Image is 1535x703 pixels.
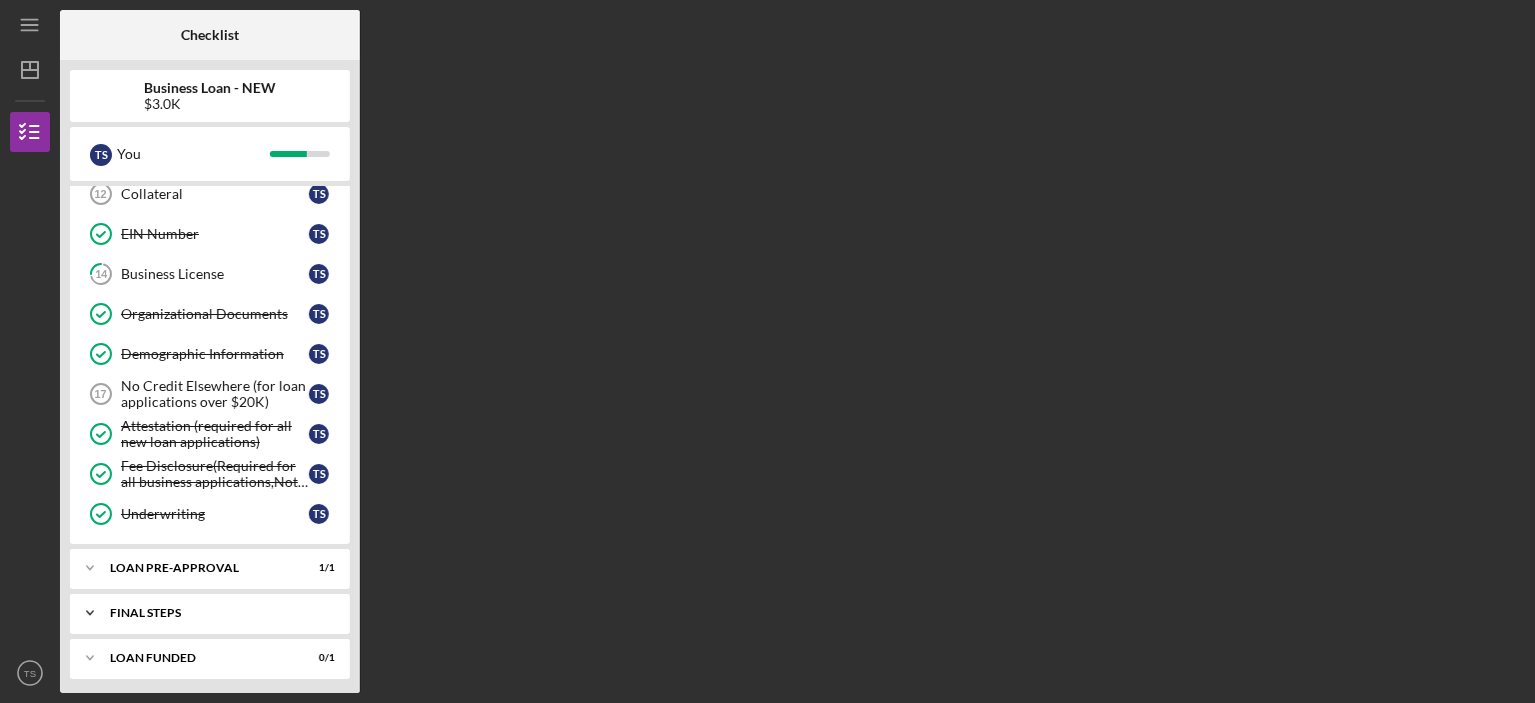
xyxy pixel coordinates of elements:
[24,668,36,679] text: TS
[80,174,340,214] a: 12CollateralTS
[94,388,106,400] tspan: 17
[121,346,309,362] div: Demographic Information
[309,184,329,204] div: T S
[121,226,309,242] div: EIN Number
[309,264,329,284] div: T S
[110,607,325,619] div: FINAL STEPS
[117,137,270,171] div: You
[95,268,108,281] tspan: 14
[181,27,239,43] b: Checklist
[299,652,335,664] div: 0 / 1
[144,96,276,112] div: $3.0K
[110,652,285,664] div: LOAN FUNDED
[144,80,276,96] b: Business Loan - NEW
[121,266,309,282] div: Business License
[309,464,329,484] div: T S
[94,188,106,200] tspan: 12
[80,454,340,494] a: Fee Disclosure(Required for all business applications,Not needed for Contractor loans)TS
[121,418,309,450] div: Attestation (required for all new loan applications)
[80,374,340,414] a: 17No Credit Elsewhere (for loan applications over $20K)TS
[90,144,112,166] div: T S
[80,334,340,374] a: Demographic InformationTS
[299,562,335,574] div: 1 / 1
[309,224,329,244] div: T S
[309,384,329,404] div: T S
[121,186,309,202] div: Collateral
[110,562,285,574] div: LOAN PRE-APPROVAL
[80,214,340,254] a: EIN NumberTS
[309,304,329,324] div: T S
[80,294,340,334] a: Organizational DocumentsTS
[121,378,309,410] div: No Credit Elsewhere (for loan applications over $20K)
[80,494,340,534] a: UnderwritingTS
[80,254,340,294] a: 14Business LicenseTS
[121,306,309,322] div: Organizational Documents
[121,458,309,490] div: Fee Disclosure(Required for all business applications,Not needed for Contractor loans)
[309,504,329,524] div: T S
[80,414,340,454] a: Attestation (required for all new loan applications)TS
[10,653,50,693] button: TS
[121,506,309,522] div: Underwriting
[309,424,329,444] div: T S
[309,344,329,364] div: T S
